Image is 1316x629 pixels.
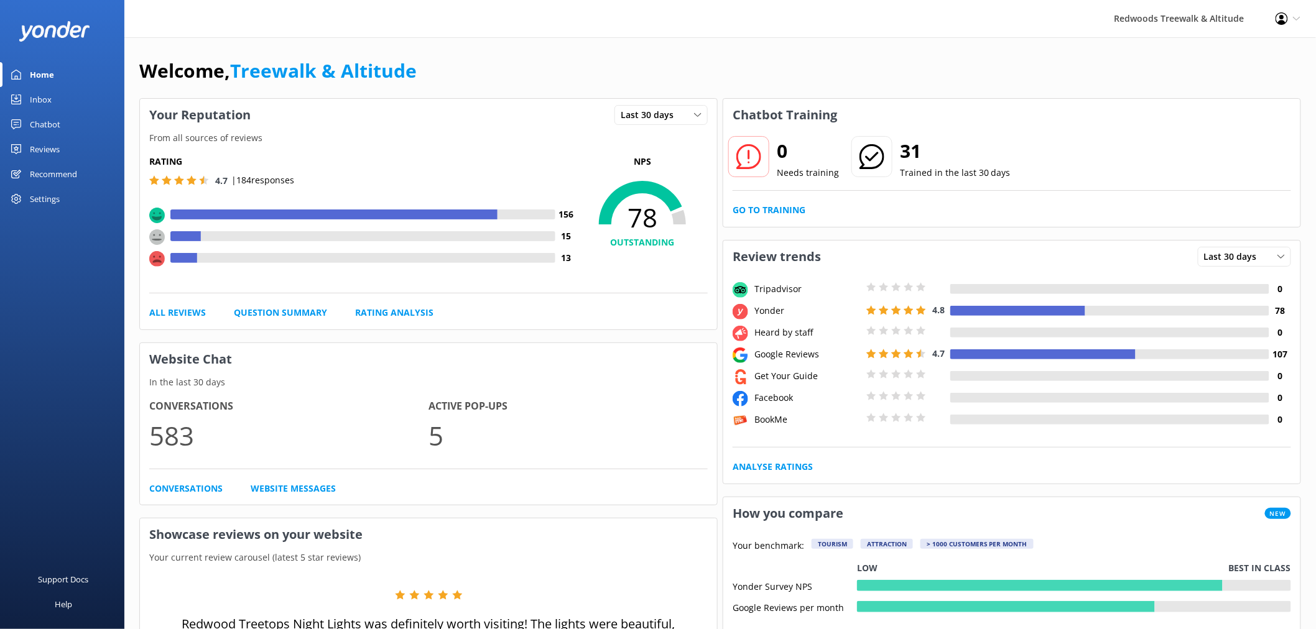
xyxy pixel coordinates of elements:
div: Tripadvisor [751,282,863,296]
div: Settings [30,186,60,211]
h4: 0 [1269,413,1291,426]
h3: Showcase reviews on your website [140,518,717,551]
p: Best in class [1229,561,1291,575]
span: Last 30 days [1204,250,1264,264]
h4: 0 [1269,391,1291,405]
span: 78 [577,202,708,233]
a: All Reviews [149,306,206,319]
h4: 0 [1269,326,1291,339]
div: Tourism [812,539,853,549]
div: Chatbot [30,112,60,137]
h4: Active Pop-ups [429,398,708,415]
div: Reviews [30,137,60,162]
h3: Review trends [723,241,830,273]
h4: 78 [1269,304,1291,318]
h5: Rating [149,155,577,168]
h4: 0 [1269,369,1291,383]
span: 4.8 [932,304,945,316]
span: 4.7 [215,175,228,186]
p: From all sources of reviews [140,131,717,145]
p: Needs training [777,166,839,180]
p: Your benchmark: [733,539,804,554]
div: Support Docs [39,567,89,592]
h1: Welcome, [139,56,417,86]
h4: 107 [1269,347,1291,361]
div: Facebook [751,391,863,405]
div: Attraction [861,539,913,549]
h3: Website Chat [140,343,717,375]
a: Question Summary [234,306,327,319]
div: Inbox [30,87,52,112]
p: Your current review carousel (latest 5 star reviews) [140,551,717,564]
h4: 15 [555,229,577,243]
a: Website Messages [251,482,336,495]
h4: Conversations [149,398,429,415]
div: Home [30,62,54,87]
a: Conversations [149,482,223,495]
p: NPS [577,155,708,168]
a: Go to Training [733,203,805,217]
div: Recommend [30,162,77,186]
div: Yonder [751,304,863,318]
h2: 31 [900,136,1011,166]
div: Google Reviews [751,347,863,361]
h4: 156 [555,208,577,221]
p: In the last 30 days [140,375,717,389]
div: Yonder Survey NPS [733,580,857,591]
h3: How you compare [723,497,853,530]
span: Last 30 days [621,108,681,122]
p: | 184 responses [231,173,294,187]
p: 5 [429,415,708,456]
p: Trained in the last 30 days [900,166,1011,180]
h4: 0 [1269,282,1291,296]
a: Treewalk & Altitude [230,58,417,83]
div: Help [55,592,72,617]
h3: Chatbot Training [723,99,846,131]
p: 583 [149,415,429,456]
span: 4.7 [932,347,945,359]
a: Rating Analysis [355,306,433,319]
h4: 13 [555,251,577,265]
div: Get Your Guide [751,369,863,383]
a: Analyse Ratings [733,460,813,474]
div: Google Reviews per month [733,601,857,612]
p: Low [857,561,878,575]
h3: Your Reputation [140,99,260,131]
h2: 0 [777,136,839,166]
h4: OUTSTANDING [577,236,708,249]
div: BookMe [751,413,863,426]
img: yonder-white-logo.png [19,21,90,42]
span: New [1265,508,1291,519]
div: Heard by staff [751,326,863,339]
div: > 1000 customers per month [920,539,1034,549]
